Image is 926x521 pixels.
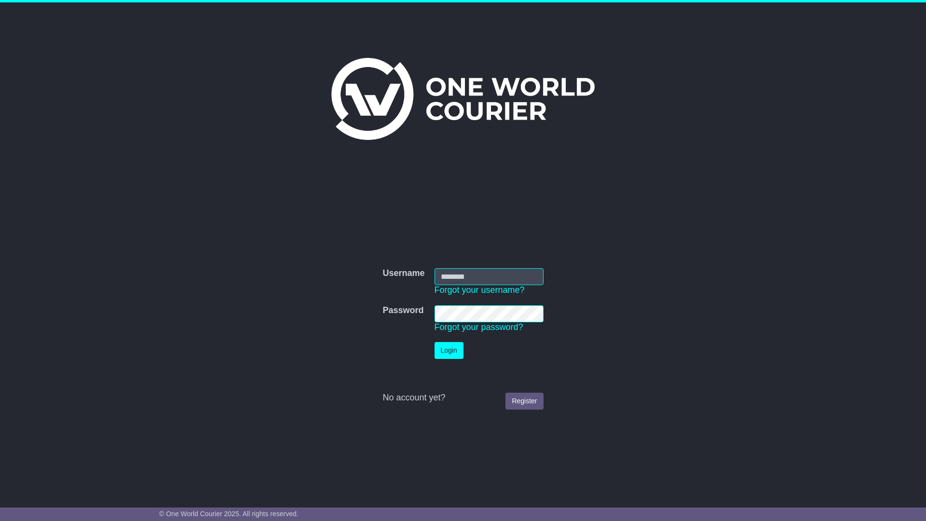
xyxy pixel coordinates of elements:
span: © One World Courier 2025. All rights reserved. [159,510,299,518]
label: Password [382,305,423,316]
button: Login [435,342,463,359]
a: Forgot your username? [435,285,525,295]
div: No account yet? [382,393,543,403]
a: Register [505,393,543,410]
a: Forgot your password? [435,322,523,332]
img: One World [331,58,595,140]
label: Username [382,268,424,279]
